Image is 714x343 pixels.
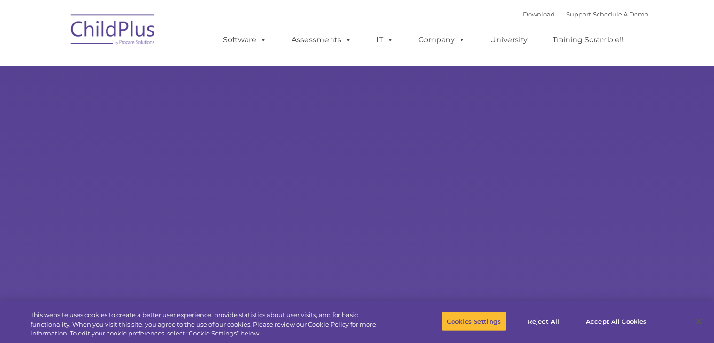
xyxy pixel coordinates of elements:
button: Cookies Settings [442,312,506,331]
img: ChildPlus by Procare Solutions [66,8,160,55]
a: Support [566,10,591,18]
a: Schedule A Demo [593,10,648,18]
button: Reject All [514,312,573,331]
a: IT [367,31,403,49]
button: Accept All Cookies [581,312,652,331]
a: Software [214,31,276,49]
a: Company [409,31,475,49]
div: This website uses cookies to create a better user experience, provide statistics about user visit... [31,311,393,338]
a: University [481,31,537,49]
button: Close [689,311,709,332]
a: Download [523,10,555,18]
font: | [523,10,648,18]
a: Assessments [282,31,361,49]
a: Training Scramble!! [543,31,633,49]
